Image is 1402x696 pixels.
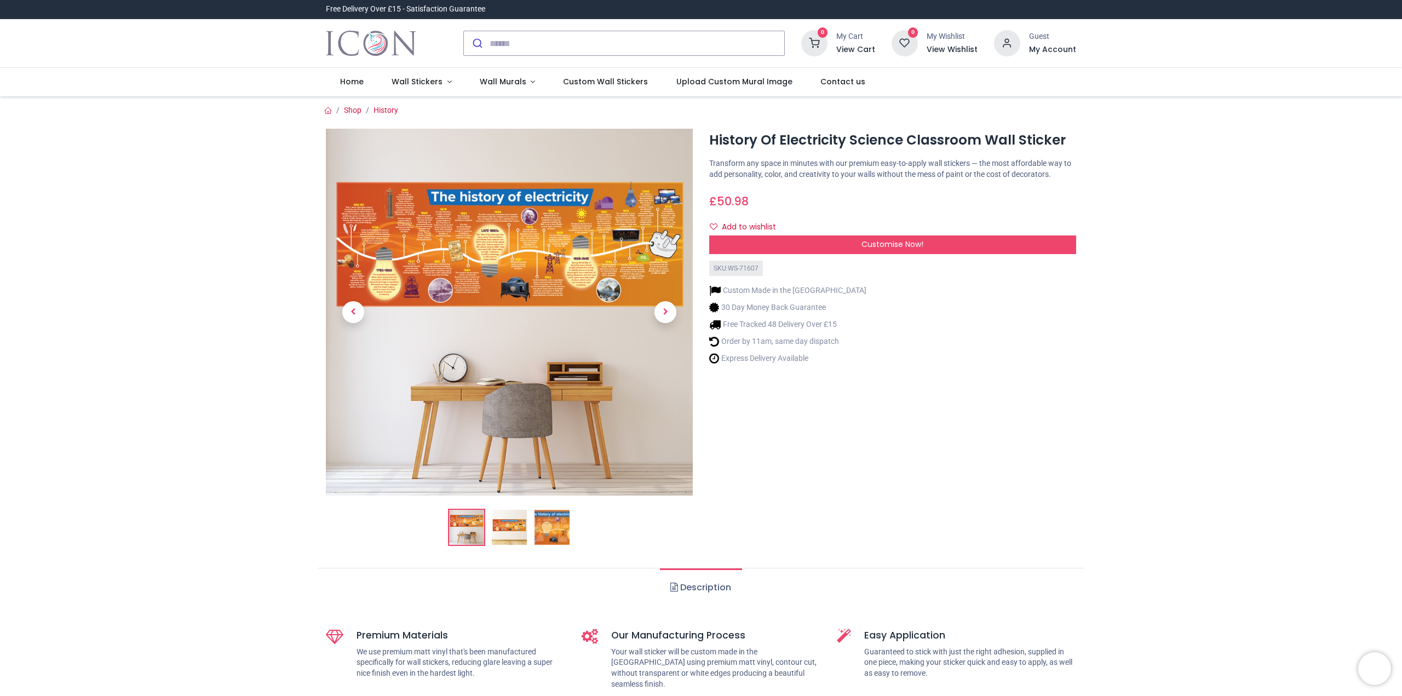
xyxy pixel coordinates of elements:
img: History Of Electricity Science Classroom Wall Sticker [449,510,484,545]
iframe: Brevo live chat [1358,652,1391,685]
span: Next [654,301,676,323]
div: SKU: WS-71607 [709,261,763,277]
div: Guest [1029,31,1076,42]
a: History [374,106,398,114]
span: Home [340,76,364,87]
a: Previous [326,184,381,441]
li: Express Delivery Available [709,353,866,364]
span: Wall Stickers [392,76,443,87]
p: Your wall sticker will be custom made in the [GEOGRAPHIC_DATA] using premium matt vinyl, contour ... [611,647,821,689]
p: Guaranteed to stick with just the right adhesion, supplied in one piece, making your sticker quic... [864,647,1076,679]
a: My Account [1029,44,1076,55]
a: 0 [801,38,828,47]
a: View Wishlist [927,44,978,55]
img: Icon Wall Stickers [326,28,416,59]
h5: Our Manufacturing Process [611,629,821,642]
a: View Cart [836,44,875,55]
p: We use premium matt vinyl that's been manufactured specifically for wall stickers, reducing glare... [357,647,565,679]
span: Customise Now! [861,239,923,250]
h5: Easy Application [864,629,1076,642]
span: Wall Murals [480,76,526,87]
div: My Wishlist [927,31,978,42]
iframe: Customer reviews powered by Trustpilot [846,4,1076,15]
h5: Premium Materials [357,629,565,642]
a: 0 [892,38,918,47]
sup: 0 [818,27,828,38]
a: Description [660,568,742,607]
div: Free Delivery Over £15 - Satisfaction Guarantee [326,4,485,15]
a: Next [638,184,693,441]
a: Logo of Icon Wall Stickers [326,28,416,59]
div: My Cart [836,31,875,42]
span: 50.98 [717,193,749,209]
img: WS-71607-02 [492,510,527,545]
li: Custom Made in the [GEOGRAPHIC_DATA] [709,285,866,296]
span: Previous [342,301,364,323]
img: WS-71607-03 [535,510,570,545]
a: Wall Stickers [377,68,466,96]
li: Order by 11am, same day dispatch [709,336,866,347]
p: Transform any space in minutes with our premium easy-to-apply wall stickers — the most affordable... [709,158,1076,180]
span: £ [709,193,749,209]
span: Upload Custom Mural Image [676,76,792,87]
span: Contact us [820,76,865,87]
img: History Of Electricity Science Classroom Wall Sticker [326,129,693,496]
h1: History Of Electricity Science Classroom Wall Sticker [709,131,1076,149]
sup: 0 [908,27,918,38]
i: Add to wishlist [710,223,717,231]
a: Shop [344,106,361,114]
a: Wall Murals [466,68,549,96]
button: Add to wishlistAdd to wishlist [709,218,785,237]
span: Custom Wall Stickers [563,76,648,87]
li: Free Tracked 48 Delivery Over £15 [709,319,866,330]
button: Submit [464,31,490,55]
li: 30 Day Money Back Guarantee [709,302,866,313]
